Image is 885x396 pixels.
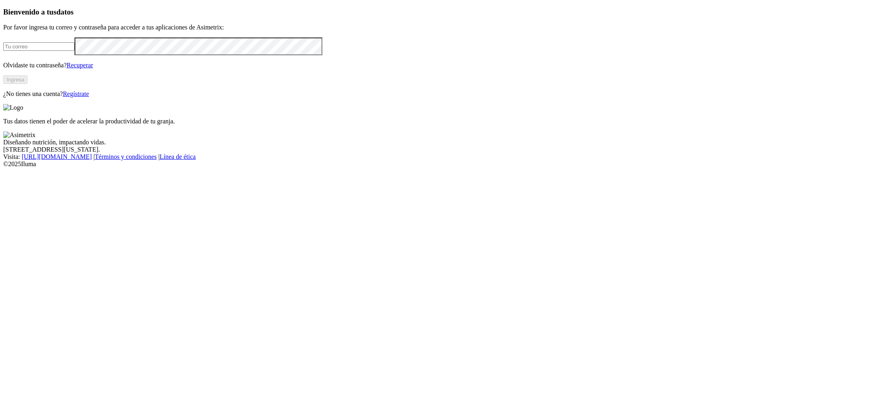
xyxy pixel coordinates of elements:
[63,90,89,97] a: Regístrate
[66,62,93,69] a: Recuperar
[3,75,27,84] button: Ingresa
[56,8,74,16] span: datos
[3,160,882,168] div: © 2025 Iluma
[22,153,92,160] a: [URL][DOMAIN_NAME]
[3,90,882,98] p: ¿No tienes una cuenta?
[3,131,35,139] img: Asimetrix
[3,139,882,146] div: Diseñando nutrición, impactando vidas.
[3,8,882,17] h3: Bienvenido a tus
[95,153,157,160] a: Términos y condiciones
[3,62,882,69] p: Olvidaste tu contraseña?
[3,104,23,111] img: Logo
[3,118,882,125] p: Tus datos tienen el poder de acelerar la productividad de tu granja.
[3,42,75,51] input: Tu correo
[3,24,882,31] p: Por favor ingresa tu correo y contraseña para acceder a tus aplicaciones de Asimetrix:
[160,153,196,160] a: Línea de ética
[3,153,882,160] div: Visita : | |
[3,146,882,153] div: [STREET_ADDRESS][US_STATE].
